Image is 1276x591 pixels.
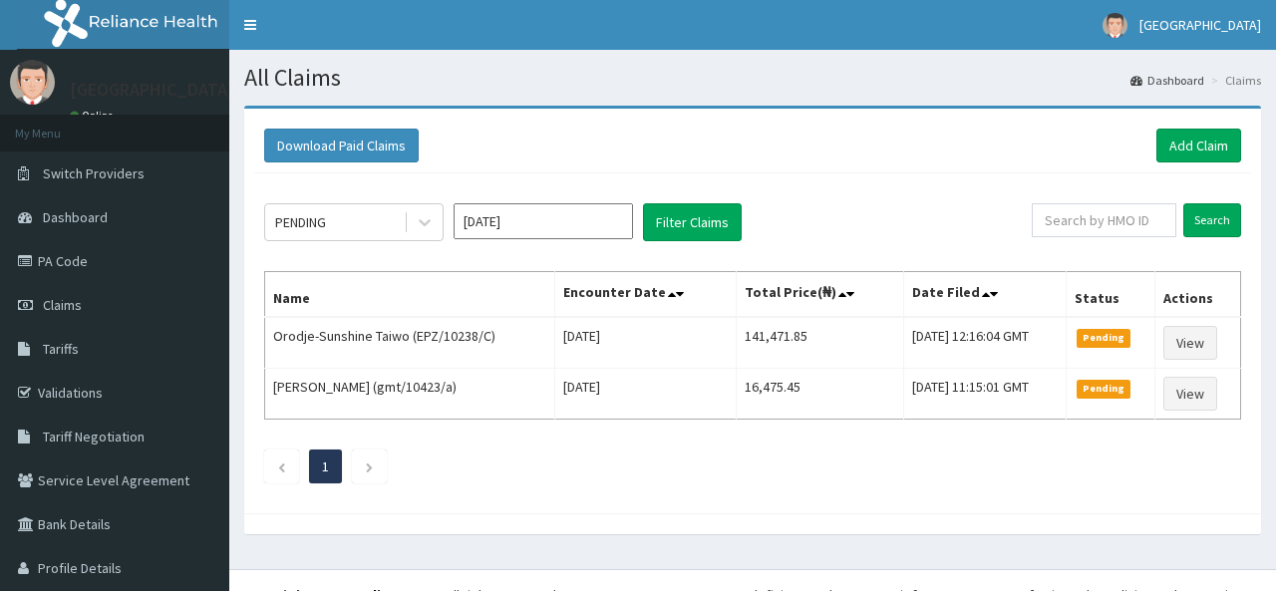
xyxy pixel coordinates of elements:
[70,81,234,99] p: [GEOGRAPHIC_DATA]
[904,272,1066,318] th: Date Filed
[643,203,742,241] button: Filter Claims
[265,317,555,369] td: Orodje-Sunshine Taiwo (EPZ/10238/C)
[1156,129,1241,162] a: Add Claim
[1163,326,1217,360] a: View
[43,164,145,182] span: Switch Providers
[736,272,904,318] th: Total Price(₦)
[1183,203,1241,237] input: Search
[43,296,82,314] span: Claims
[736,369,904,420] td: 16,475.45
[277,457,286,475] a: Previous page
[1206,72,1261,89] li: Claims
[43,208,108,226] span: Dashboard
[1130,72,1204,89] a: Dashboard
[322,457,329,475] a: Page 1 is your current page
[1103,13,1127,38] img: User Image
[265,272,555,318] th: Name
[1077,380,1131,398] span: Pending
[365,457,374,475] a: Next page
[454,203,633,239] input: Select Month and Year
[1077,329,1131,347] span: Pending
[554,317,736,369] td: [DATE]
[1032,203,1176,237] input: Search by HMO ID
[904,317,1066,369] td: [DATE] 12:16:04 GMT
[43,428,145,445] span: Tariff Negotiation
[1139,16,1261,34] span: [GEOGRAPHIC_DATA]
[275,212,326,232] div: PENDING
[43,340,79,358] span: Tariffs
[1163,377,1217,411] a: View
[904,369,1066,420] td: [DATE] 11:15:01 GMT
[10,60,55,105] img: User Image
[265,369,555,420] td: [PERSON_NAME] (gmt/10423/a)
[736,317,904,369] td: 141,471.85
[264,129,419,162] button: Download Paid Claims
[1154,272,1240,318] th: Actions
[1066,272,1154,318] th: Status
[554,369,736,420] td: [DATE]
[244,65,1261,91] h1: All Claims
[70,109,118,123] a: Online
[554,272,736,318] th: Encounter Date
